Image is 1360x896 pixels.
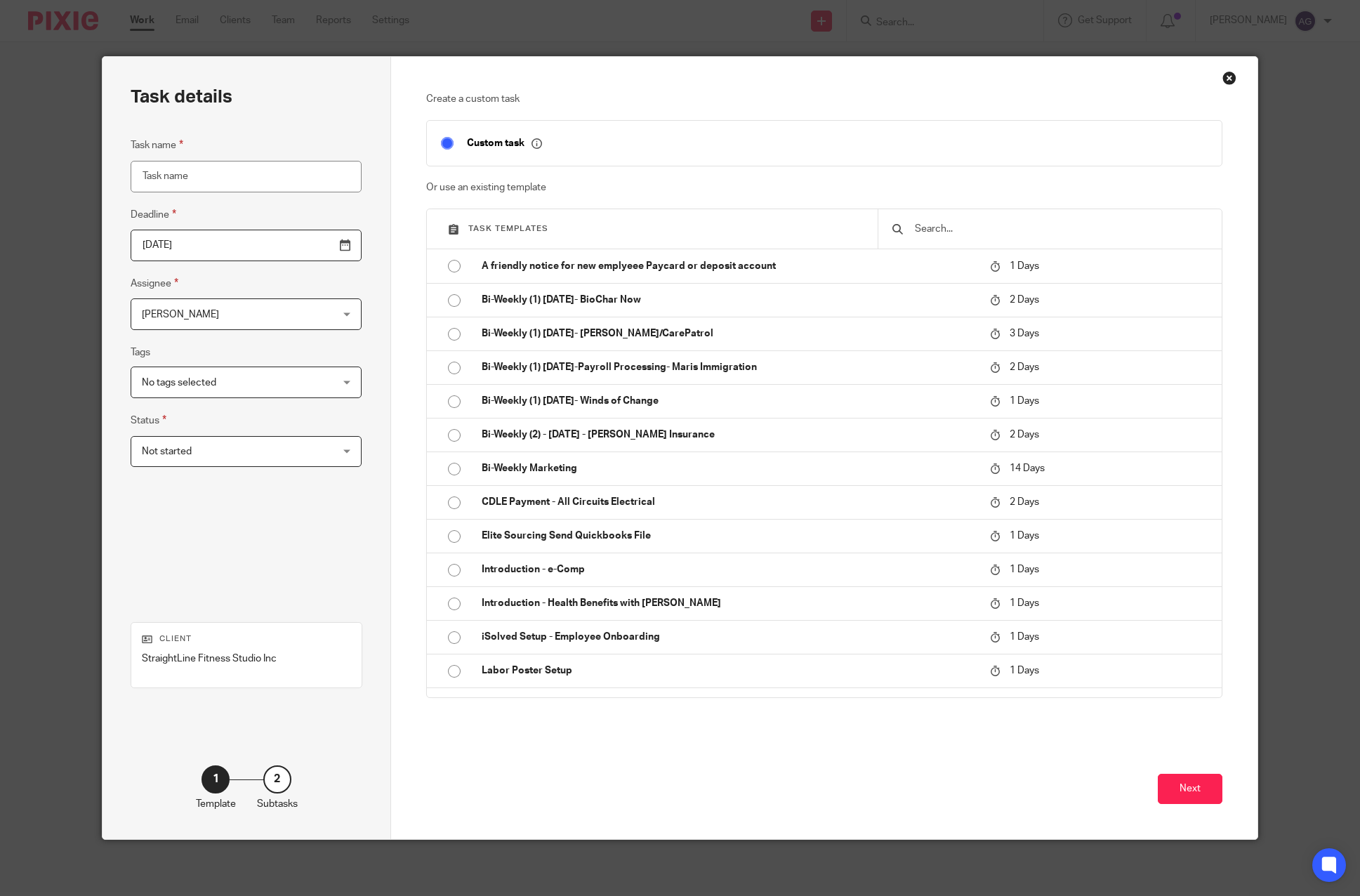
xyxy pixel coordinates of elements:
[482,259,976,273] p: A friendly notice for new emplyeee Paycard or deposit account
[482,293,976,307] p: Bi-Weekly (1) [DATE]- BioChar Now
[482,596,976,610] p: Introduction - Health Benefits with [PERSON_NAME]
[1010,531,1039,541] span: 1 Days
[1010,666,1039,676] span: 1 Days
[482,327,976,341] p: Bi-Weekly (1) [DATE]- [PERSON_NAME]/CarePatrol
[142,633,351,645] p: Client
[1010,329,1039,338] span: 3 Days
[131,412,166,428] label: Status
[482,360,976,374] p: Bi-Weekly (1) [DATE]-Payroll Processing- Maris Immigration
[482,529,976,543] p: Elite Sourcing Send Quickbooks File
[1010,396,1039,406] span: 1 Days
[482,697,976,711] p: Labor Posters - Remote Workers
[482,394,976,408] p: Bi-Weekly (1) [DATE]- Winds of Change
[1010,362,1039,372] span: 2 Days
[142,378,216,388] span: No tags selected
[131,345,150,360] label: Tags
[142,652,351,666] p: StraightLine Fitness Studio Inc
[1158,774,1222,804] button: Next
[913,221,1208,237] input: Search...
[482,630,976,644] p: iSolved Setup - Employee Onboarding
[482,461,976,475] p: Bi-Weekly Marketing
[482,562,976,577] p: Introduction - e-Comp
[1010,463,1045,473] span: 14 Days
[202,765,230,793] div: 1
[468,225,548,232] span: Task templates
[426,180,1222,195] p: Or use an existing template
[1010,632,1039,642] span: 1 Days
[467,137,542,150] p: Custom task
[257,797,298,811] p: Subtasks
[1010,430,1039,440] span: 2 Days
[131,161,362,192] input: Task name
[1010,497,1039,507] span: 2 Days
[131,230,362,261] input: Pick a date
[131,85,232,109] h2: Task details
[482,664,976,678] p: Labor Poster Setup
[131,137,183,153] label: Task name
[426,92,1222,106] p: Create a custom task
[142,310,219,319] span: [PERSON_NAME]
[142,447,192,456] span: Not started
[1010,295,1039,305] span: 2 Days
[131,206,176,223] label: Deadline
[482,428,976,442] p: Bi-Weekly (2) - [DATE] - [PERSON_NAME] Insurance
[263,765,291,793] div: 2
[131,275,178,291] label: Assignee
[1222,71,1236,85] div: Close this dialog window
[1010,261,1039,271] span: 1 Days
[1010,598,1039,608] span: 1 Days
[1010,565,1039,574] span: 1 Days
[482,495,976,509] p: CDLE Payment - All Circuits Electrical
[196,797,236,811] p: Template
